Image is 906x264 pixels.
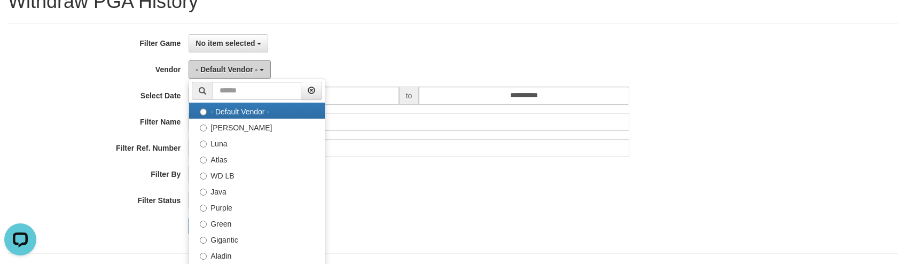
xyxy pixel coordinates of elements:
[189,60,271,79] button: - Default Vendor -
[189,151,325,167] label: Atlas
[200,141,207,147] input: Luna
[200,173,207,180] input: WD LB
[189,119,325,135] label: [PERSON_NAME]
[200,108,207,115] input: - Default Vendor -
[189,167,325,183] label: WD LB
[189,183,325,199] label: Java
[399,87,419,105] span: to
[189,215,325,231] label: Green
[200,189,207,196] input: Java
[189,231,325,247] label: Gigantic
[200,125,207,131] input: [PERSON_NAME]
[4,4,36,36] button: Open LiveChat chat widget
[196,65,257,74] span: - Default Vendor -
[189,103,325,119] label: - Default Vendor -
[189,199,325,215] label: Purple
[189,247,325,263] label: Aladin
[196,39,255,48] span: No item selected
[189,34,268,52] button: No item selected
[200,253,207,260] input: Aladin
[200,205,207,212] input: Purple
[189,135,325,151] label: Luna
[200,237,207,244] input: Gigantic
[200,221,207,228] input: Green
[200,157,207,164] input: Atlas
